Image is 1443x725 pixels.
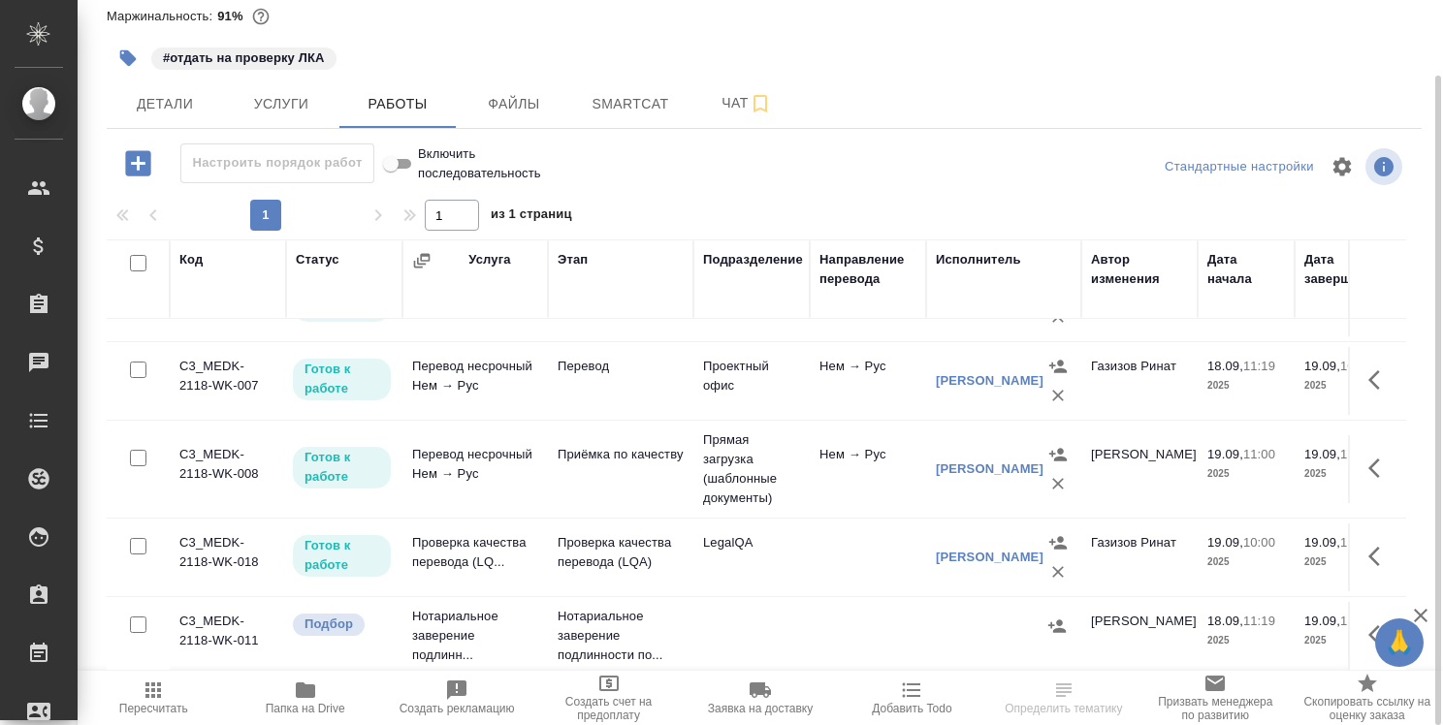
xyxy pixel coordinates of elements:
span: 🙏 [1383,622,1416,663]
td: Газизов Ринат [1081,523,1198,591]
div: split button [1160,152,1319,182]
button: Определить тематику [988,671,1139,725]
button: Добавить Todo [836,671,987,725]
td: C3_MEDK-2118-WK-007 [170,347,286,415]
span: Папка на Drive [266,702,345,715]
span: Создать рекламацию [400,702,515,715]
td: C3_MEDK-2118-WK-018 [170,523,286,591]
span: Файлы [467,92,561,116]
td: LegalQA [693,523,810,591]
button: Назначить [1043,352,1073,381]
p: 12:00 [1340,447,1372,461]
p: 2025 [1304,631,1382,650]
p: 2025 [1207,631,1285,650]
p: 11:00 [1340,535,1372,550]
div: Исполнитель [936,250,1021,269]
div: Дата завершения [1304,250,1382,289]
span: из 1 страниц [491,203,572,231]
div: Статус [296,250,339,269]
p: 19.09, [1304,535,1340,550]
p: Готов к работе [305,448,379,487]
p: 2025 [1207,552,1285,572]
div: Этап [558,250,588,269]
p: 18.09, [1207,359,1243,373]
a: [PERSON_NAME] [936,461,1043,476]
span: Пересчитать [119,702,188,715]
p: 19.09, [1207,447,1243,461]
td: Нем → Рус [810,435,926,503]
span: Добавить Todo [872,702,951,715]
button: Папка на Drive [229,671,380,725]
p: Подбор [305,615,353,634]
p: Приёмка по качеству [558,445,684,464]
span: Детали [118,92,211,116]
div: Исполнитель может приступить к работе [291,533,393,579]
td: C3_MEDK-2118-WK-008 [170,435,286,503]
p: Нотариальное заверение подлинности по... [558,607,684,665]
button: Здесь прячутся важные кнопки [1357,612,1403,658]
p: Проверка качества перевода (LQA) [558,533,684,572]
p: 2025 [1207,464,1285,484]
td: Проектный офис [693,347,810,415]
button: Сгруппировать [412,251,432,270]
td: C3_MEDK-2118-WK-011 [170,602,286,670]
div: Услуга [468,250,510,269]
button: Добавить работу [112,143,165,183]
span: Определить тематику [1005,702,1122,715]
button: Назначить [1042,612,1072,641]
div: Автор изменения [1091,250,1188,289]
button: 319.09 RUB; [248,4,273,29]
button: Пересчитать [78,671,229,725]
div: Подразделение [703,250,803,269]
p: 19.09, [1304,359,1340,373]
button: Добавить тэг [107,37,149,79]
a: [PERSON_NAME] [936,550,1043,564]
td: Нотариальное заверение подлинн... [402,597,548,675]
p: 2025 [1304,552,1382,572]
td: Прямая загрузка (шаблонные документы) [693,421,810,518]
button: Удалить [1043,557,1073,586]
td: Перевод несрочный Нем → Рус [402,347,548,415]
span: Настроить таблицу [1319,143,1365,190]
td: Перевод несрочный Нем → Рус [402,435,548,503]
button: Назначить [1043,440,1073,469]
td: Газизов Ринат [1081,347,1198,415]
p: 10:00 [1340,359,1372,373]
p: Перевод [558,357,684,376]
button: Назначить [1043,528,1073,557]
span: Smartcat [584,92,677,116]
p: 11:19 [1243,614,1275,628]
span: отдать на проверку ЛКА [149,48,338,65]
span: Посмотреть информацию [1365,148,1406,185]
p: 19.09, [1304,447,1340,461]
div: Дата начала [1207,250,1285,289]
p: 18.09, [1207,614,1243,628]
span: Призвать менеджера по развитию [1151,695,1279,722]
p: 10:00 [1243,535,1275,550]
p: 2025 [1304,464,1382,484]
span: Работы [351,92,444,116]
div: Код [179,250,203,269]
p: 11:19 [1243,359,1275,373]
p: Готов к работе [305,536,379,575]
div: Исполнитель может приступить к работе [291,357,393,402]
span: Заявка на доставку [708,702,813,715]
button: Создать счет на предоплату [532,671,684,725]
button: Удалить [1043,381,1073,410]
a: [PERSON_NAME] [936,373,1043,388]
div: Направление перевода [819,250,916,289]
div: Можно подбирать исполнителей [291,612,393,638]
span: Включить последовательность [418,144,541,183]
span: Услуги [235,92,328,116]
div: Исполнитель может приступить к работе [291,445,393,490]
p: #отдать на проверку ЛКА [163,48,325,68]
button: Удалить [1043,469,1073,498]
span: Скопировать ссылку на оценку заказа [1303,695,1431,722]
p: Готов к работе [305,360,379,398]
td: Нем → Рус [810,347,926,415]
p: 2025 [1304,376,1382,395]
svg: Подписаться [749,92,772,115]
p: Маржинальность: [107,9,217,23]
button: Скопировать ссылку на оценку заказа [1292,671,1443,725]
p: 11:00 [1243,447,1275,461]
